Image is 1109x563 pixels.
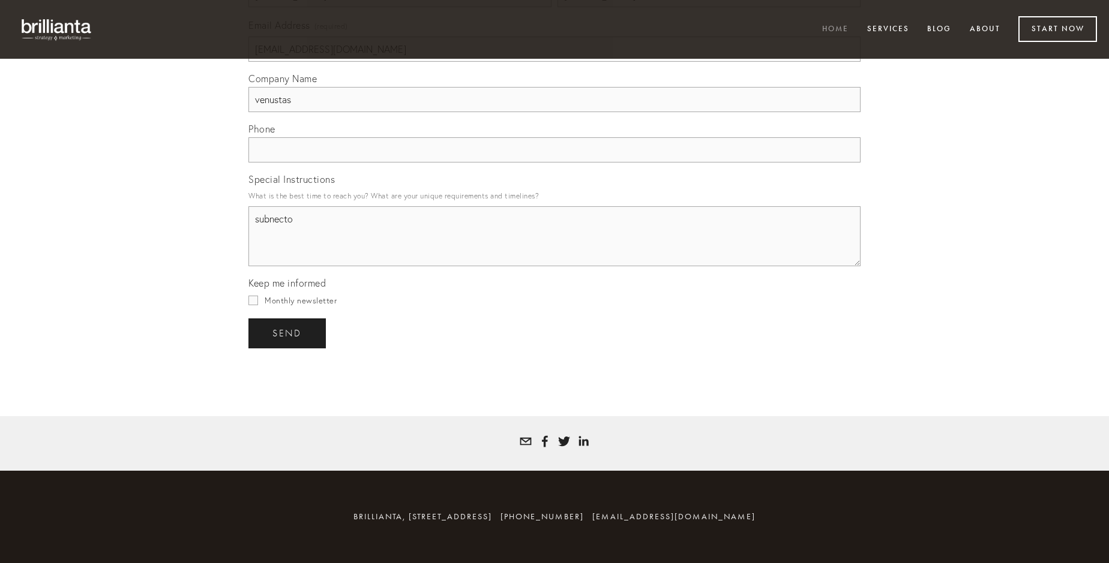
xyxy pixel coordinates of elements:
span: Keep me informed [248,277,326,289]
p: What is the best time to reach you? What are your unique requirements and timelines? [248,188,861,204]
a: tatyana@brillianta.com [520,435,532,447]
a: [EMAIL_ADDRESS][DOMAIN_NAME] [592,511,756,522]
button: sendsend [248,318,326,348]
span: Monthly newsletter [265,296,337,305]
a: Tatyana Bolotnikov White [539,435,551,447]
a: Home [814,20,856,40]
span: [PHONE_NUMBER] [500,511,584,522]
textarea: subnecto [248,206,861,266]
input: Monthly newsletter [248,296,258,305]
span: Company Name [248,73,317,85]
a: Blog [919,20,959,40]
a: Tatyana White [577,435,589,447]
span: Phone [248,123,275,135]
span: brillianta, [STREET_ADDRESS] [353,511,492,522]
a: Tatyana White [558,435,570,447]
a: About [962,20,1008,40]
a: Services [859,20,917,40]
img: brillianta - research, strategy, marketing [12,12,102,47]
a: Start Now [1018,16,1097,42]
span: send [272,328,302,339]
span: Special Instructions [248,173,335,185]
